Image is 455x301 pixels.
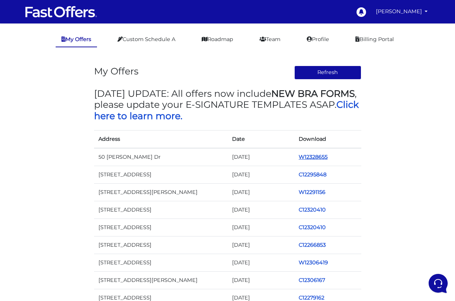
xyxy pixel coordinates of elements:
[228,219,295,236] td: [DATE]
[94,272,228,289] td: [STREET_ADDRESS][PERSON_NAME]
[94,201,228,219] td: [STREET_ADDRESS]
[12,65,26,80] img: dark
[113,244,123,250] p: Help
[91,116,135,122] a: Open Help Center
[299,154,328,160] a: W12328655
[228,272,295,289] td: [DATE]
[228,183,295,201] td: [DATE]
[301,32,335,47] a: Profile
[427,272,449,294] iframe: Customerly Messenger Launcher
[9,62,138,84] a: AuraThank you for trying. We will escalate this matter and have the support team look into it as ...
[294,130,361,148] th: Download
[94,183,228,201] td: [STREET_ADDRESS][PERSON_NAME]
[299,277,325,283] a: C12306167
[350,32,400,47] a: Billing Portal
[228,166,295,183] td: [DATE]
[299,294,324,301] a: C12279162
[31,65,113,72] span: Aura
[228,201,295,219] td: [DATE]
[12,116,50,122] span: Find an Answer
[94,236,228,254] td: [STREET_ADDRESS]
[94,166,228,183] td: [STREET_ADDRESS]
[299,259,328,266] a: W12306419
[299,242,326,248] a: C12266853
[63,244,84,250] p: Messages
[299,224,326,231] a: C12320410
[6,234,51,250] button: Home
[31,73,113,81] p: Thank you for trying. We will escalate this matter and have the support team look into it as soon...
[228,254,295,272] td: [DATE]
[299,189,325,195] a: W12291156
[299,171,327,178] a: C12295848
[53,91,102,97] span: Start a Conversation
[373,4,431,19] a: [PERSON_NAME]
[94,99,359,121] a: Click here to learn more.
[94,88,361,121] h3: [DATE] UPDATE: All offers now include , please update your E-SIGNATURE TEMPLATES ASAP.
[294,66,361,80] button: Refresh
[271,88,355,99] strong: NEW BRA FORMS
[12,53,59,59] span: Your Conversations
[112,32,181,47] a: Custom Schedule A
[16,132,120,139] input: Search for an Article...
[196,32,239,47] a: Roadmap
[94,66,138,77] h3: My Offers
[228,148,295,166] td: [DATE]
[94,130,228,148] th: Address
[6,6,123,41] h2: Hello [DEMOGRAPHIC_DATA] 👋
[96,234,141,250] button: Help
[228,236,295,254] td: [DATE]
[118,53,135,59] a: See all
[51,234,96,250] button: Messages
[254,32,286,47] a: Team
[228,130,295,148] th: Date
[94,254,228,272] td: [STREET_ADDRESS]
[299,206,326,213] a: C12320410
[22,244,34,250] p: Home
[117,65,135,71] p: 7mo ago
[56,32,97,47] a: My Offers
[12,87,135,101] button: Start a Conversation
[94,148,228,166] td: 50 [PERSON_NAME] Dr
[94,219,228,236] td: [STREET_ADDRESS]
